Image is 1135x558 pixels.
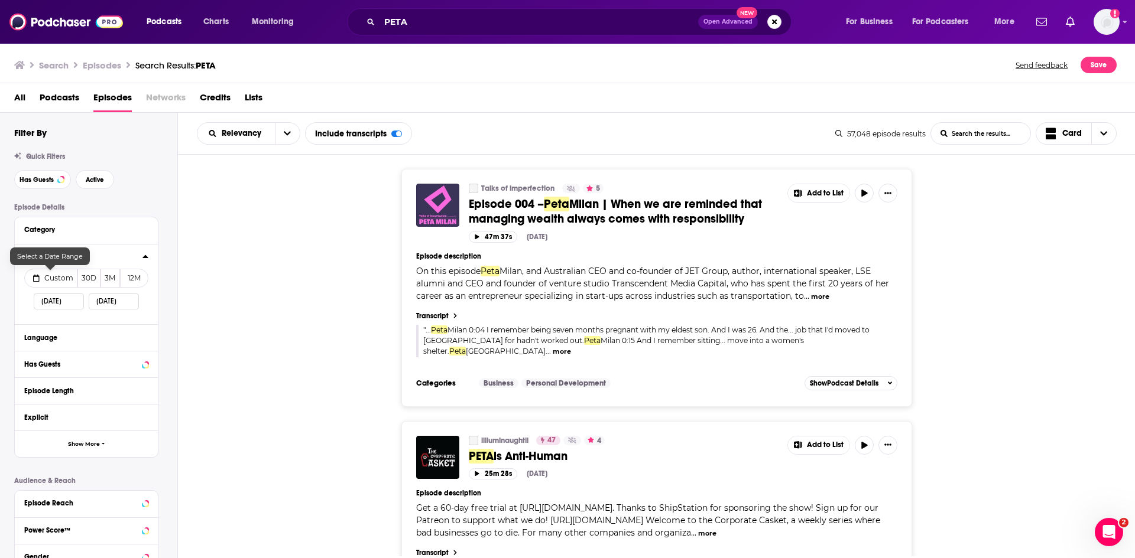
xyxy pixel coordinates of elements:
span: Charts [203,14,229,30]
button: 4 [584,436,605,445]
span: Peta [431,325,447,334]
button: more [811,292,829,302]
h3: Categories [416,378,469,388]
p: Audience & Reach [14,477,158,485]
a: Podchaser - Follow, Share and Rate Podcasts [9,11,123,33]
span: Milan 0:15 And I remember sitting... move into a women's shelter. [423,336,804,355]
span: 2 [1119,518,1128,527]
span: Peta [481,266,500,276]
button: 47m 37s [469,231,517,242]
button: Category [24,222,148,237]
button: Show More Button [878,436,897,455]
button: Open AdvancedNew [698,15,758,29]
span: Active [86,177,104,183]
span: Milan 0:04 I remember being seven months pregnant with my eldest son. And I was 26. And the... jo... [423,325,870,345]
a: Episode 004 –PetaMilan | When we are reminded that managing wealth always comes with responsibility [469,197,779,226]
div: Search podcasts, credits, & more... [358,8,803,35]
a: Transcript [416,312,897,320]
span: For Podcasters [912,14,969,30]
h3: Search [39,60,69,71]
button: Show More Button [878,184,897,203]
span: is Anti-Human [494,449,567,464]
span: ... [426,325,431,334]
div: Language [24,334,141,342]
span: 47 [547,435,556,446]
span: Add to List [807,189,844,198]
span: Podcasts [40,88,79,112]
a: Business [479,378,518,388]
span: Open Advanced [703,19,753,25]
img: Episode 004 – Peta Milan | When we are reminded that managing wealth always comes with responsibi... [416,184,459,227]
span: On this episode [416,266,481,276]
a: Episodes [93,88,132,112]
h4: Transcript [416,312,449,320]
span: For Business [846,14,893,30]
iframe: Intercom live chat [1095,518,1123,546]
button: Choose View [1036,122,1117,145]
button: open menu [838,12,907,31]
span: Networks [146,88,186,112]
span: ... [804,291,809,301]
span: ... [546,347,551,355]
span: Milan | When we are reminded that managing wealth always comes with responsibility [469,197,762,226]
div: Search Results: [135,60,216,71]
button: Show More Button [788,184,849,202]
input: Search podcasts, credits, & more... [380,12,698,31]
a: Transcript [416,549,897,557]
div: Episode Length [24,387,141,395]
a: Charts [196,12,236,31]
span: PETA [196,60,216,71]
button: open menu [244,12,309,31]
span: PETA [469,449,494,464]
span: Show Podcast Details [810,379,878,387]
div: [DATE] [527,469,547,478]
button: Has Guests [14,170,71,189]
button: Episode Reach [24,495,148,510]
button: ShowPodcast Details [805,376,898,390]
button: Send feedback [1012,57,1071,73]
span: All [14,88,25,112]
button: 3M [100,269,121,288]
a: Search Results:PETA [135,60,216,71]
button: open menu [904,12,986,31]
input: Start Date [34,293,84,309]
button: Has Guests [24,356,148,371]
div: Has Guests [24,360,138,368]
svg: Add a profile image [1110,9,1120,18]
div: Explicit [24,413,141,422]
h4: Episode description [416,489,897,497]
button: Explicit [24,409,148,424]
span: Peta [544,197,569,211]
span: ... [691,527,696,538]
button: Save [1081,57,1117,73]
div: Include transcripts [305,122,412,145]
h4: Episode description [416,252,897,260]
button: Power Score™ [24,523,148,537]
span: Episode 004 – [469,197,544,211]
p: Episode Details [14,203,158,211]
button: Show More [15,430,158,457]
a: Lists [245,88,262,112]
span: Credits [200,88,231,112]
a: Show notifications dropdown [1061,12,1079,32]
button: Episode Length [24,383,148,397]
button: open menu [275,123,300,144]
div: Power Score™ [24,526,138,534]
div: [DATE] [527,233,547,241]
h2: Choose List sort [197,122,300,145]
span: More [994,14,1014,30]
button: Language [24,329,148,344]
a: Personal Development [521,378,611,388]
button: Custom [24,269,77,288]
span: Monitoring [252,14,294,30]
img: PETA is Anti-Human [416,436,459,479]
h2: Filter By [14,127,47,138]
img: User Profile [1094,9,1120,35]
button: more [698,528,716,539]
span: Peta [449,347,466,355]
span: " [423,325,870,356]
a: Talks of imperfection [469,184,478,193]
span: Get a 60-day free trial at [URL][DOMAIN_NAME]. Thanks to ShipStation for sponsoring the show! Sig... [416,502,880,538]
